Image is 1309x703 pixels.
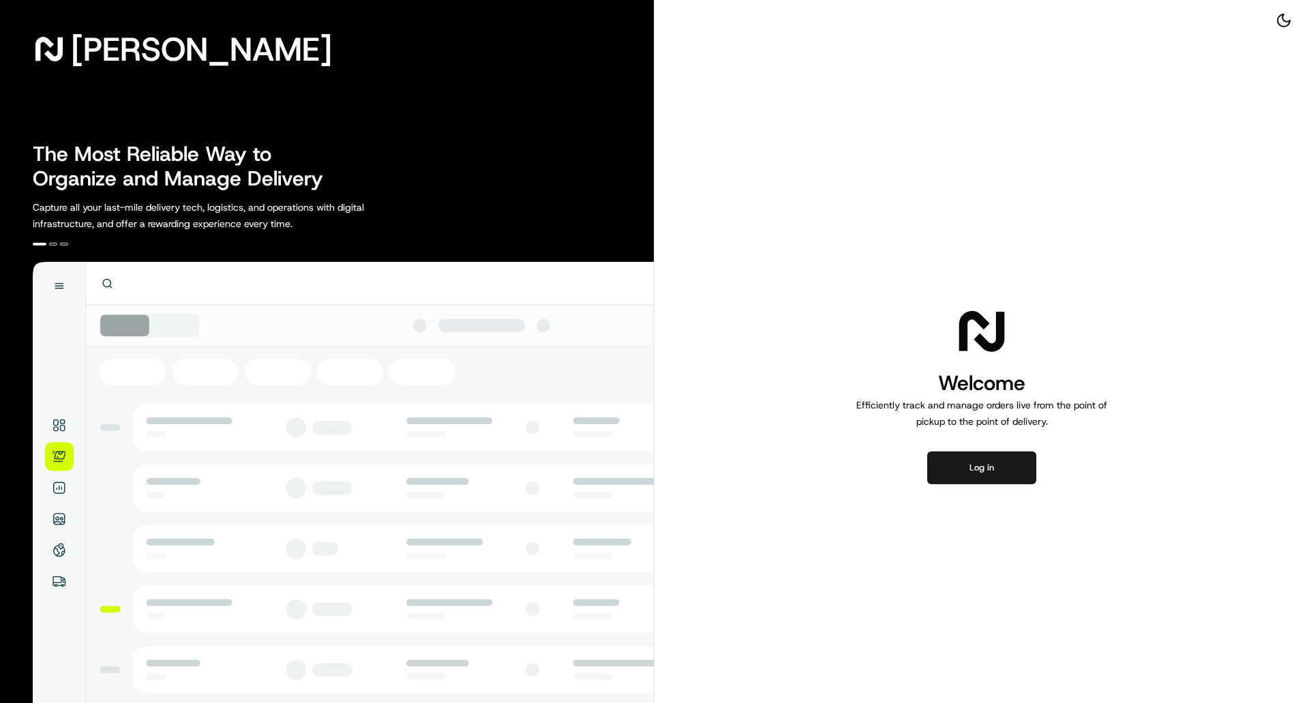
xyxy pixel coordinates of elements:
button: Log in [927,451,1036,484]
p: Efficiently track and manage orders live from the point of pickup to the point of delivery. [851,397,1113,430]
h1: Welcome [851,370,1113,397]
span: [PERSON_NAME] [71,35,332,63]
p: Capture all your last-mile delivery tech, logistics, and operations with digital infrastructure, ... [33,199,425,232]
h2: The Most Reliable Way to Organize and Manage Delivery [33,142,338,191]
